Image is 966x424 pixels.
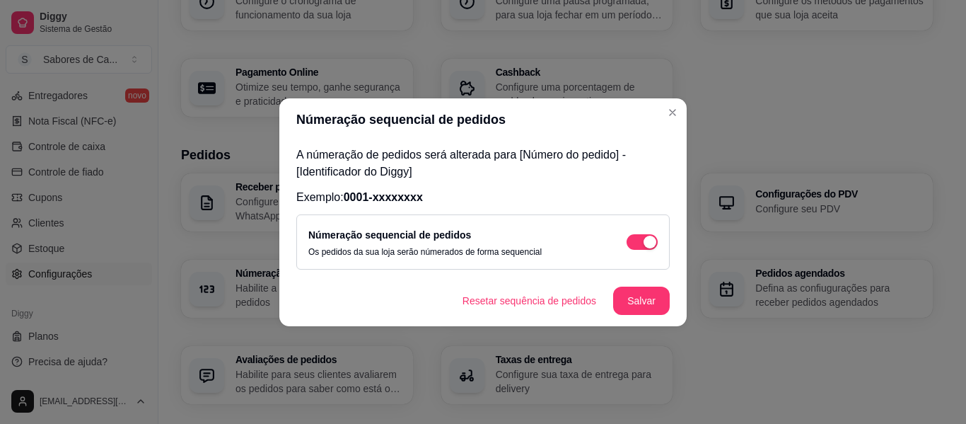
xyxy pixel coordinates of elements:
[279,98,687,141] header: Númeração sequencial de pedidos
[308,229,471,241] label: Númeração sequencial de pedidos
[661,101,684,124] button: Close
[451,287,607,315] button: Resetar sequência de pedidos
[308,246,542,258] p: Os pedidos da sua loja serão númerados de forma sequencial
[344,191,423,203] span: 0001-xxxxxxxx
[296,189,670,206] p: Exemplo:
[613,287,670,315] button: Salvar
[296,147,670,181] p: A númeração de pedidos será alterada para [Número do pedido] - [Identificador do Diggy]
